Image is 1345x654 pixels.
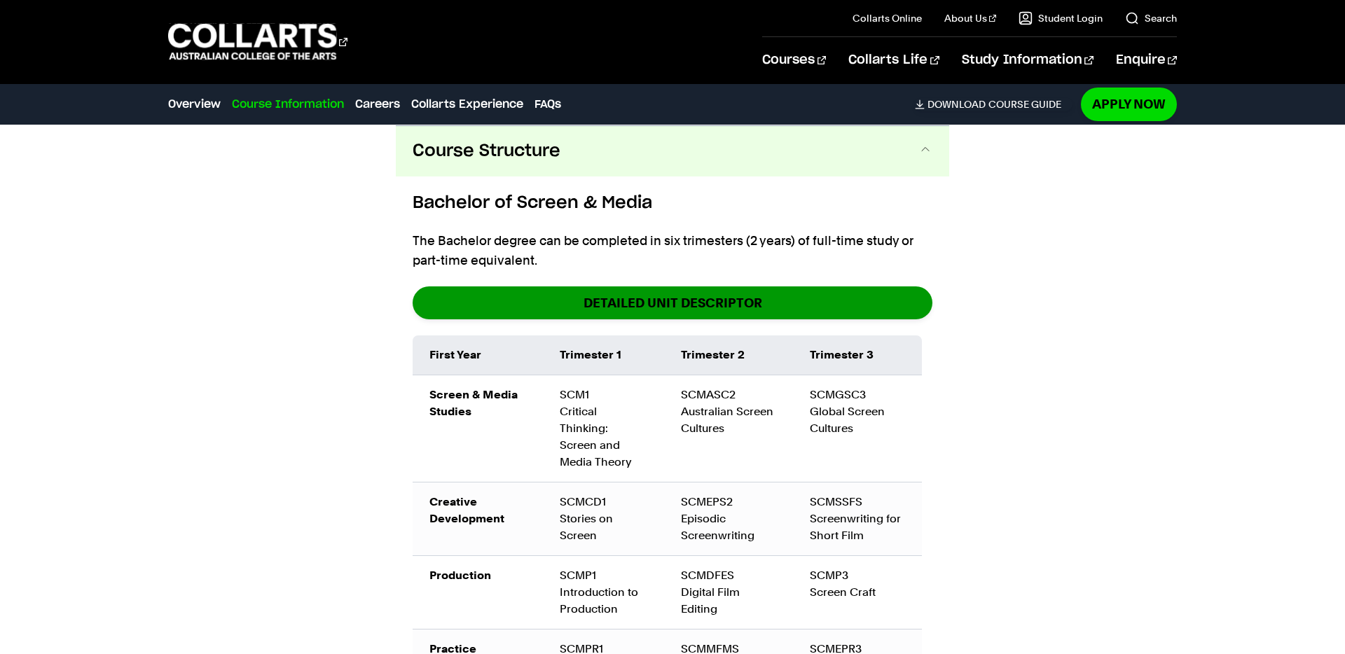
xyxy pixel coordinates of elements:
[1116,37,1177,83] a: Enquire
[1019,11,1103,25] a: Student Login
[664,375,793,482] td: SCMASC2 Australian Screen Cultures
[543,335,663,375] td: Trimester 1
[793,375,922,482] td: SCMGSC3 Global Screen Cultures
[429,569,491,582] strong: Production
[560,494,647,544] div: SCMCD1 Stories on Screen
[413,335,543,375] td: First Year
[810,494,905,544] div: SCMSSFS Screenwriting for Short Film
[681,567,776,618] div: SCMDFES Digital Film Editing
[168,22,347,62] div: Go to homepage
[429,495,504,525] strong: Creative Development
[534,96,561,113] a: FAQs
[413,231,932,270] p: The Bachelor degree can be completed in six trimesters (2 years) of full-time study or part-time ...
[232,96,344,113] a: Course Information
[944,11,996,25] a: About Us
[853,11,922,25] a: Collarts Online
[560,567,647,618] div: SCMP1 Introduction to Production
[413,286,932,319] a: DETAILED UNIT DESCRIPTOR
[168,96,221,113] a: Overview
[762,37,826,83] a: Courses
[927,98,986,111] span: Download
[396,126,949,176] button: Course Structure
[1081,88,1177,120] a: Apply Now
[429,388,518,418] strong: Screen & Media Studies
[810,567,905,601] div: SCMP3 Screen Craft
[664,335,793,375] td: Trimester 2
[543,375,663,482] td: SCM1 Critical Thinking: Screen and Media Theory
[411,96,523,113] a: Collarts Experience
[681,494,776,544] div: SCMEPS2 Episodic Screenwriting
[413,190,932,216] h6: Bachelor of Screen & Media
[915,98,1072,111] a: DownloadCourse Guide
[355,96,400,113] a: Careers
[413,140,560,162] span: Course Structure
[848,37,939,83] a: Collarts Life
[962,37,1094,83] a: Study Information
[793,335,922,375] td: Trimester 3
[1125,11,1177,25] a: Search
